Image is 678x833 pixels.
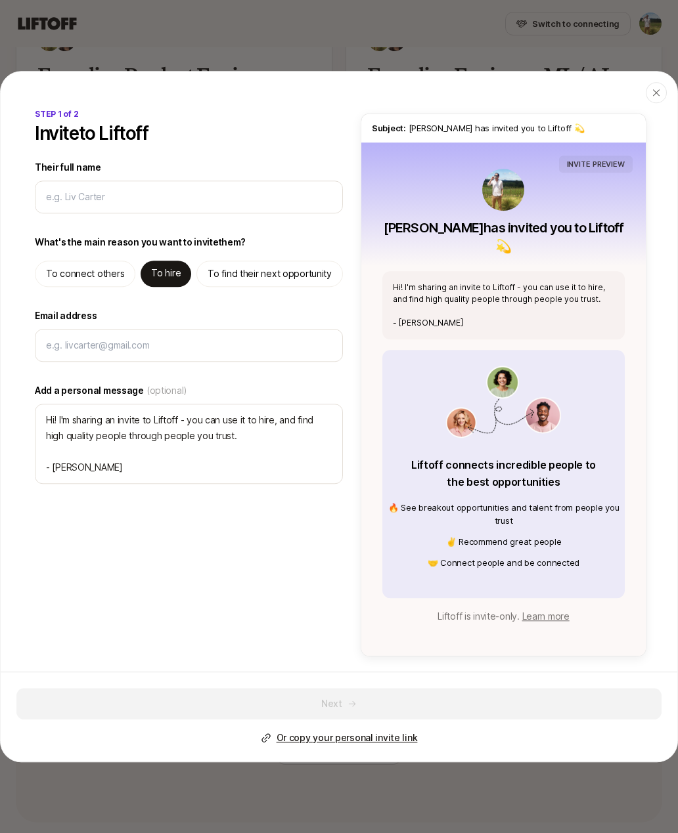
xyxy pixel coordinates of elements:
[522,610,570,622] a: Learn more
[261,730,418,746] button: Or copy your personal invite link
[382,501,625,527] p: 🔥 See breakout opportunities and talent from people you trust
[382,271,625,339] div: Hi! I'm sharing an invite to Liftoff - you can use it to hire, and find high quality people throu...
[409,456,598,490] p: Liftoff connects incredible people to the best opportunities
[35,383,343,398] label: Add a personal message
[35,160,343,175] label: Their full name
[35,404,343,484] textarea: Hi! I'm sharing an invite to Liftoff - you can use it to hire, and find high quality people throu...
[35,123,148,144] p: Invite to Liftoff
[35,108,78,120] p: STEP 1 of 2
[208,266,332,282] p: To find their next opportunity
[382,219,625,255] p: [PERSON_NAME] has invited you to Liftoff 💫
[35,234,246,250] p: What's the main reason you want to invite them ?
[382,556,625,569] p: 🤝️ Connect people and be connected
[277,730,418,746] p: Or copy your personal invite link
[382,535,625,548] p: ✌️ Recommend great people
[438,609,570,624] p: Liftoff is invite-only.
[35,308,343,324] label: Email address
[372,123,406,133] span: Subject:
[567,158,625,170] p: INVITE PREVIEW
[151,265,181,281] p: To hire
[445,366,561,438] img: invite_value_prop.png
[147,383,187,398] span: (optional)
[372,121,635,135] p: [PERSON_NAME] has invited you to Liftoff 💫
[46,266,124,282] p: To connect others
[46,189,332,205] input: e.g. Liv Carter
[46,337,332,353] input: e.g. livcarter@gmail.com
[482,169,524,211] img: Tyler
